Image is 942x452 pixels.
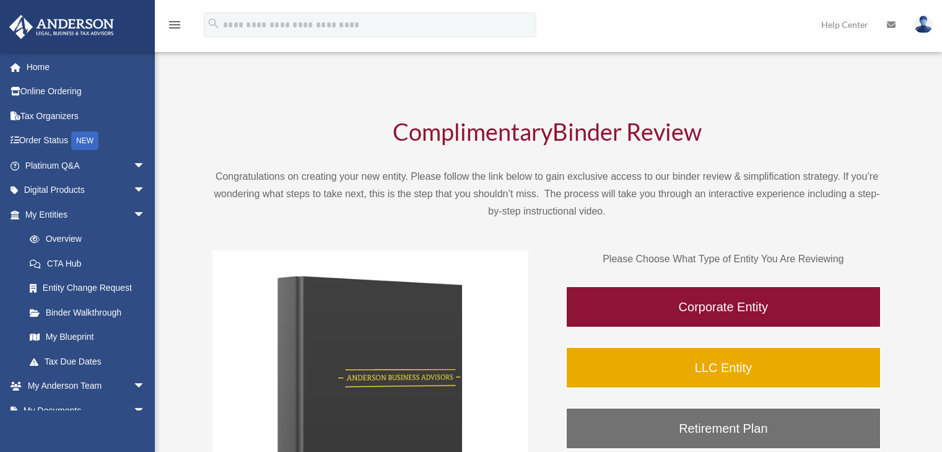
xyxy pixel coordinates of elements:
a: LLC Entity [565,347,881,389]
img: Anderson Advisors Platinum Portal [6,15,118,39]
a: Platinum Q&Aarrow_drop_down [9,153,164,178]
a: Online Ordering [9,79,164,104]
i: menu [167,17,182,32]
a: Tax Organizers [9,104,164,128]
span: arrow_drop_down [133,202,158,228]
span: Binder Review [552,117,702,146]
a: menu [167,22,182,32]
a: My Blueprint [17,325,164,350]
span: arrow_drop_down [133,178,158,203]
a: Corporate Entity [565,286,881,328]
a: Tax Due Dates [17,349,164,374]
a: CTA Hub [17,251,164,276]
div: NEW [71,131,98,150]
p: Congratulations on creating your new entity. Please follow the link below to gain exclusive acces... [212,168,881,220]
a: Order StatusNEW [9,128,164,154]
span: arrow_drop_down [133,374,158,399]
span: arrow_drop_down [133,153,158,179]
span: arrow_drop_down [133,398,158,423]
img: User Pic [914,16,933,33]
a: Binder Walkthrough [17,300,158,325]
a: Overview [17,227,164,252]
a: Entity Change Request [17,276,164,301]
span: Complimentary [393,117,552,146]
i: search [207,17,220,30]
a: Home [9,55,164,79]
p: Please Choose What Type of Entity You Are Reviewing [565,250,881,268]
a: My Documentsarrow_drop_down [9,398,164,423]
a: Digital Productsarrow_drop_down [9,178,164,203]
a: My Entitiesarrow_drop_down [9,202,164,227]
a: My Anderson Teamarrow_drop_down [9,374,164,399]
a: Retirement Plan [565,407,881,450]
